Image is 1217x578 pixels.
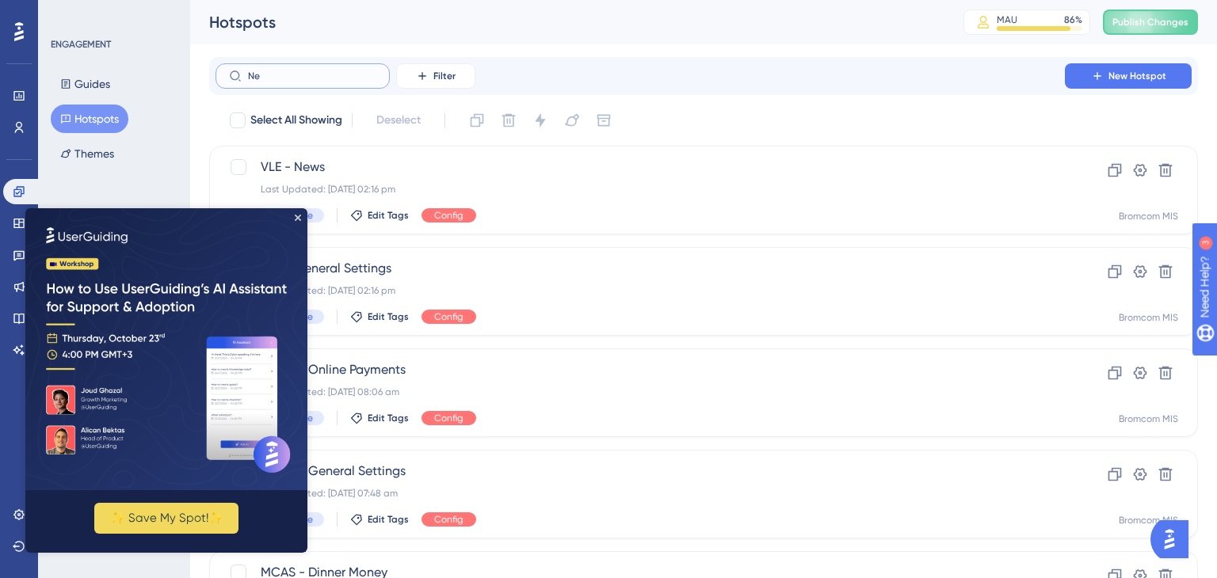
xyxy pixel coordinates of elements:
button: Publish Changes [1103,10,1198,35]
div: Hotspots [209,11,924,33]
span: Config [434,310,464,323]
span: Need Help? [37,4,99,23]
button: Edit Tags [350,513,409,526]
span: Config [434,412,464,424]
button: Edit Tags [350,412,409,424]
div: Last Updated: [DATE] 02:16 pm [261,183,1020,196]
div: Last Updated: [DATE] 08:06 am [261,386,1020,398]
div: 3 [110,8,115,21]
span: Select All Showing [250,111,342,130]
button: Edit Tags [350,209,409,222]
button: Deselect [362,106,435,135]
span: MCAS - Online Payments [261,360,1020,379]
div: 86 % [1064,13,1082,26]
div: Bromcom MIS [1119,210,1178,222]
span: Publish Changes [1112,16,1188,29]
button: Themes [51,139,124,168]
span: Deselect [376,111,421,130]
button: New Hotspot [1065,63,1192,89]
div: MAU [997,13,1017,26]
div: Bromcom MIS [1119,413,1178,425]
button: Hotspots [51,105,128,133]
div: ENGAGEMENT [51,38,111,51]
div: Bromcom MIS [1119,514,1178,527]
button: Guides [51,70,120,98]
input: Search [248,70,376,82]
div: Last Updated: [DATE] 02:16 pm [261,284,1020,297]
span: Edit Tags [368,513,409,526]
iframe: UserGuiding AI Assistant Launcher [1150,515,1198,563]
div: Close Preview [269,6,276,13]
span: Edit Tags [368,209,409,222]
span: VLE - General Settings [261,259,1020,278]
button: Filter [396,63,475,89]
span: Config [434,513,464,526]
span: VLE - News [261,158,1020,177]
span: Edit Tags [368,412,409,424]
span: Edit Tags [368,310,409,323]
span: MCAS - General Settings [261,462,1020,481]
button: ✨ Save My Spot!✨ [69,295,213,325]
span: New Hotspot [1108,70,1166,82]
span: Config [434,209,464,222]
div: Last Updated: [DATE] 07:48 am [261,487,1020,500]
div: Bromcom MIS [1119,311,1178,324]
button: Edit Tags [350,310,409,323]
span: Filter [433,70,456,82]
